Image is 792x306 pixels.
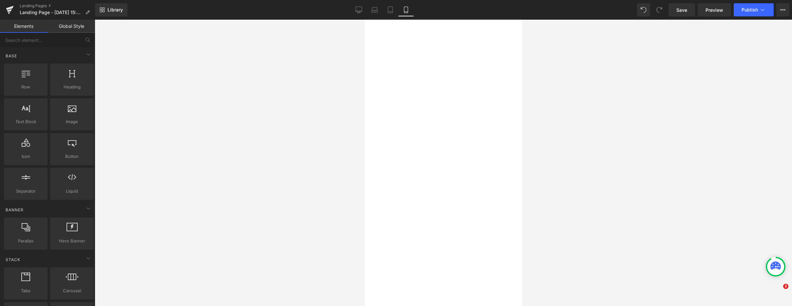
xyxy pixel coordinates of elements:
button: Publish [734,3,774,16]
a: Desktop [351,3,367,16]
span: Icon [6,153,46,160]
iframe: Intercom live chat [770,284,785,299]
a: Preview [698,3,731,16]
span: Preview [705,7,723,13]
span: Hero Banner [52,238,92,244]
iframe: To enrich screen reader interactions, please activate Accessibility in Grammarly extension settings [365,20,522,306]
span: Heading [52,84,92,90]
span: Text Block [6,118,46,125]
span: Liquid [52,188,92,195]
a: New Library [95,3,127,16]
span: Base [5,53,18,59]
span: Separator [6,188,46,195]
span: Stack [5,257,21,263]
span: Save [676,7,687,13]
span: Landing Page - [DATE] 15:01:49 [20,10,83,15]
a: Global Style [48,20,95,33]
span: 2 [783,284,788,289]
span: Button [52,153,92,160]
span: Row [6,84,46,90]
span: Publish [742,7,758,12]
span: Tabs [6,287,46,294]
span: Banner [5,207,24,213]
button: Undo [637,3,650,16]
a: Mobile [398,3,414,16]
span: Carousel [52,287,92,294]
span: Library [107,7,123,13]
a: Tablet [382,3,398,16]
button: Redo [653,3,666,16]
a: Landing Pages [20,3,95,9]
a: Laptop [367,3,382,16]
span: Image [52,118,92,125]
span: Parallax [6,238,46,244]
button: More [776,3,789,16]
